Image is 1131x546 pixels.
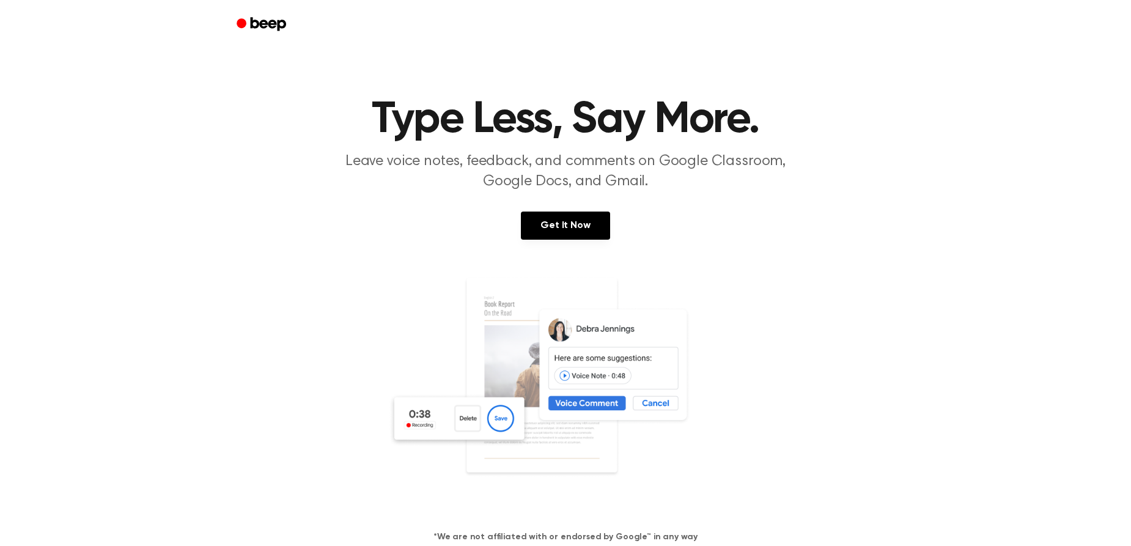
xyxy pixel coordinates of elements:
a: Beep [228,13,297,37]
h4: *We are not affiliated with or endorsed by Google™ in any way [15,531,1116,544]
img: Voice Comments on Docs and Recording Widget [388,276,743,511]
a: Get It Now [521,212,610,240]
h1: Type Less, Say More. [252,98,879,142]
p: Leave voice notes, feedback, and comments on Google Classroom, Google Docs, and Gmail. [331,152,800,192]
